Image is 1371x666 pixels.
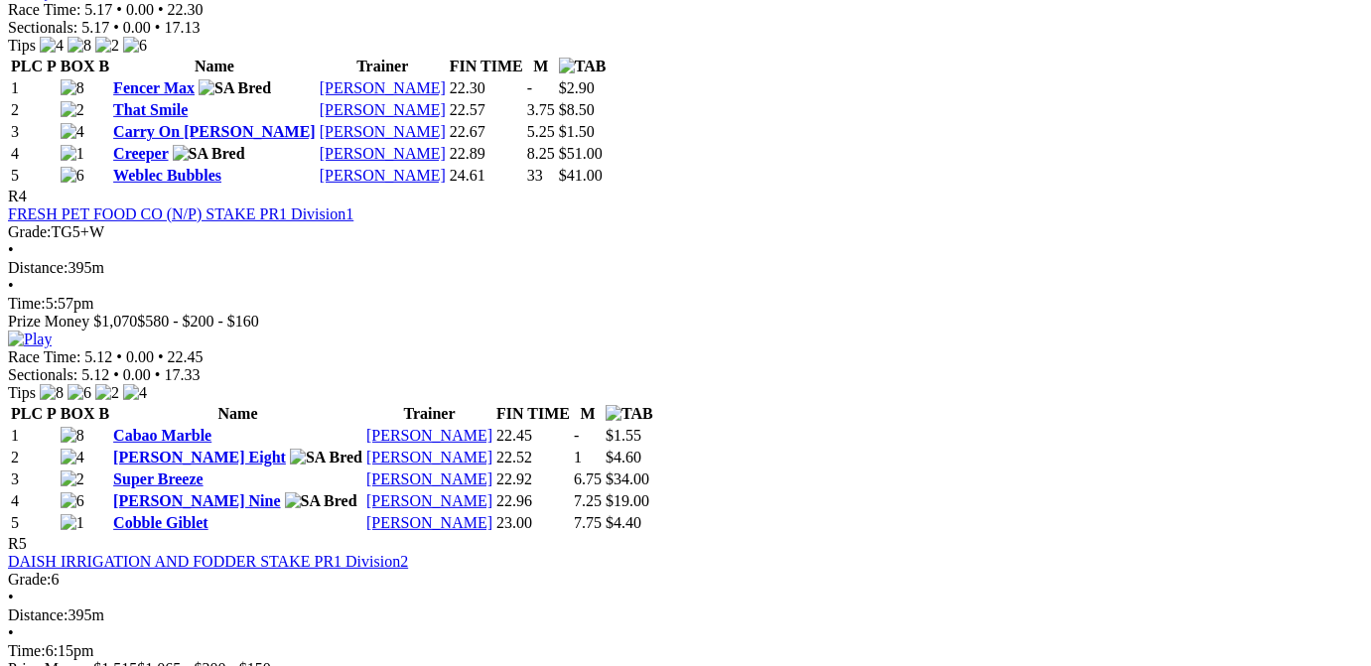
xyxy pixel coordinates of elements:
span: • [158,1,164,18]
img: 4 [40,37,64,55]
img: SA Bred [285,492,357,510]
img: 8 [61,79,84,97]
span: $580 - $200 - $160 [137,313,259,330]
td: 1 [10,78,58,98]
img: Play [8,331,52,348]
td: 4 [10,491,58,511]
img: SA Bred [199,79,271,97]
th: FIN TIME [449,57,524,76]
div: 395m [8,259,1363,277]
span: BOX [61,58,95,74]
span: Tips [8,384,36,401]
span: BOX [61,405,95,422]
span: $8.50 [559,101,595,118]
a: [PERSON_NAME] [320,79,446,96]
td: 22.67 [449,122,524,142]
a: Weblec Bubbles [113,167,221,184]
img: 2 [95,384,119,402]
span: B [98,58,109,74]
a: That Smile [113,101,188,118]
span: Grade: [8,571,52,588]
img: 6 [123,37,147,55]
div: Prize Money $1,070 [8,313,1363,331]
text: 7.75 [574,514,602,531]
td: 3 [10,469,58,489]
a: [PERSON_NAME] [366,492,492,509]
img: SA Bred [173,145,245,163]
a: Cobble Giblet [113,514,208,531]
img: 1 [61,514,84,532]
span: $2.90 [559,79,595,96]
img: 8 [61,427,84,445]
a: [PERSON_NAME] [366,427,492,444]
td: 2 [10,100,58,120]
span: 5.17 [84,1,112,18]
text: 33 [527,167,543,184]
a: Fencer Max [113,79,195,96]
span: $1.50 [559,123,595,140]
td: 22.45 [495,426,571,446]
text: 7.25 [574,492,602,509]
span: • [116,348,122,365]
span: 17.33 [164,366,200,383]
text: - [527,79,532,96]
td: 22.30 [449,78,524,98]
td: 5 [10,513,58,533]
span: 5.12 [81,366,109,383]
span: 5.17 [81,19,109,36]
span: 0.00 [123,366,151,383]
div: 6 [8,571,1363,589]
a: [PERSON_NAME] [366,514,492,531]
img: SA Bred [290,449,362,466]
text: 3.75 [527,101,555,118]
span: • [8,277,14,294]
span: 22.30 [168,1,204,18]
span: PLC [11,405,43,422]
a: DAISH IRRIGATION AND FODDER STAKE PR1 Division2 [8,553,408,570]
img: 2 [61,101,84,119]
td: 24.61 [449,166,524,186]
span: • [113,19,119,36]
span: P [47,58,57,74]
th: M [526,57,556,76]
th: Trainer [365,404,493,424]
span: R5 [8,535,27,552]
span: PLC [11,58,43,74]
a: FRESH PET FOOD CO (N/P) STAKE PR1 Division1 [8,205,353,222]
img: 4 [61,123,84,141]
span: 17.13 [164,19,200,36]
span: • [155,366,161,383]
text: - [574,427,579,444]
td: 3 [10,122,58,142]
th: Trainer [319,57,447,76]
img: 8 [68,37,91,55]
span: Sectionals: [8,366,77,383]
th: FIN TIME [495,404,571,424]
span: • [158,348,164,365]
th: M [573,404,603,424]
a: Creeper [113,145,168,162]
span: 0.00 [123,19,151,36]
td: 1 [10,426,58,446]
img: 2 [95,37,119,55]
span: $1.55 [606,427,641,444]
img: 1 [61,145,84,163]
div: 5:57pm [8,295,1363,313]
span: $34.00 [606,470,649,487]
span: B [98,405,109,422]
span: • [8,589,14,605]
td: 22.96 [495,491,571,511]
span: $4.40 [606,514,641,531]
a: Super Breeze [113,470,204,487]
span: • [155,19,161,36]
img: 4 [61,449,84,466]
span: Tips [8,37,36,54]
span: $19.00 [606,492,649,509]
span: Grade: [8,223,52,240]
a: [PERSON_NAME] Eight [113,449,286,466]
th: Name [112,57,317,76]
span: • [116,1,122,18]
span: Time: [8,642,46,659]
a: Carry On [PERSON_NAME] [113,123,316,140]
a: [PERSON_NAME] Nine [113,492,280,509]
